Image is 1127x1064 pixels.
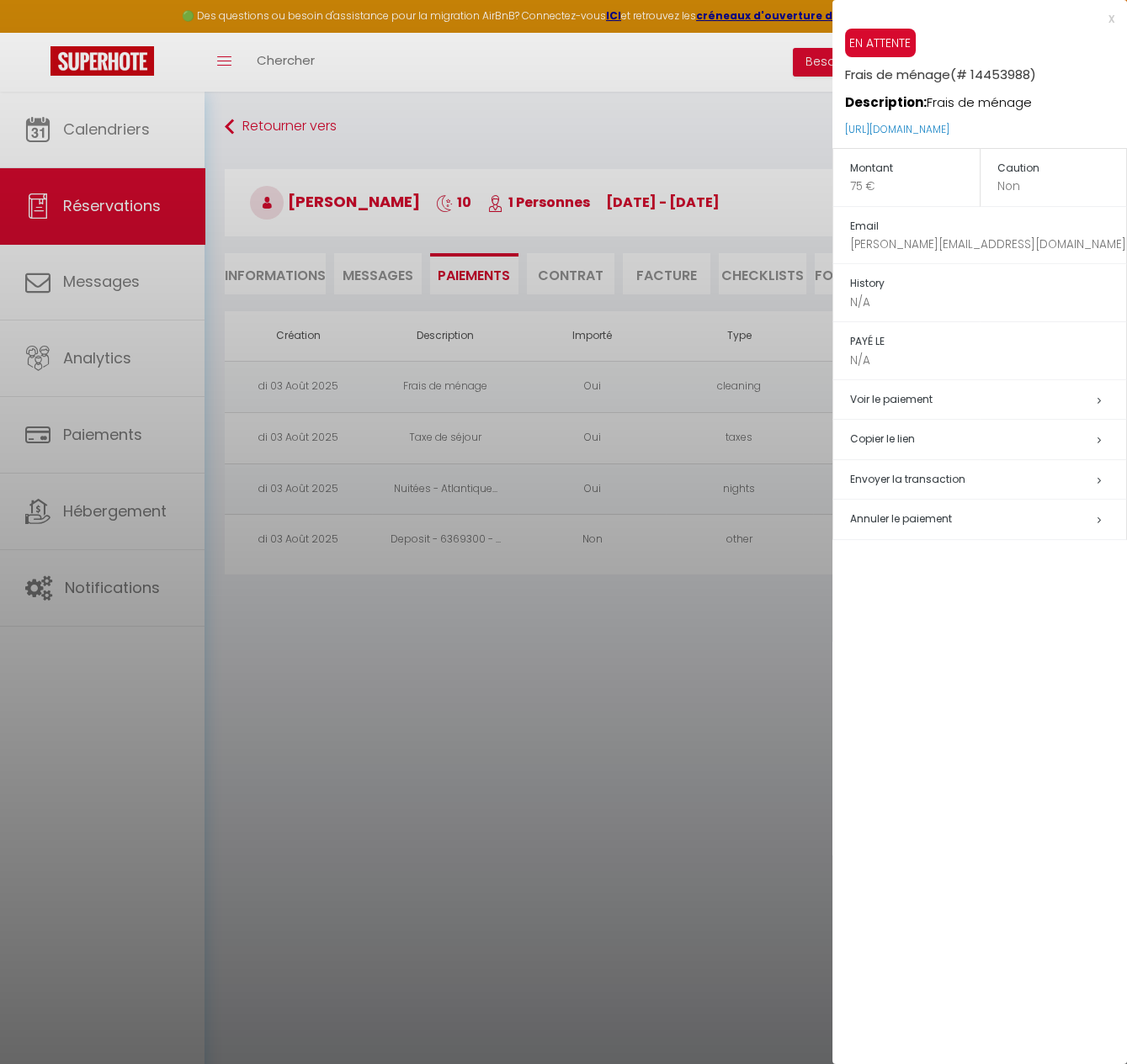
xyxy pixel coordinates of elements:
[845,82,1127,113] p: Frais de ménage
[845,122,949,136] a: [URL][DOMAIN_NAME]
[850,159,980,178] h5: Montant
[850,352,1126,369] p: N/A
[850,177,980,195] p: 75 €
[997,159,1127,178] h5: Caution
[13,7,64,57] button: Ouvrir le widget de chat LiveChat
[850,217,1126,236] h5: Email
[997,177,1127,195] p: Non
[845,93,927,111] strong: Description:
[832,8,1114,29] div: x
[850,294,1126,311] p: N/A
[845,29,916,57] span: EN ATTENTE
[845,57,1127,82] h5: Frais de ménage
[1055,988,1114,1051] iframe: Chat
[950,66,1036,83] span: (# 14453988)
[850,392,933,406] a: Voir le paiement
[850,236,1126,253] p: [PERSON_NAME][EMAIL_ADDRESS][DOMAIN_NAME]
[850,472,965,486] span: Envoyer la transaction
[850,332,1126,352] h5: PAYÉ LE
[850,511,952,526] span: Annuler le paiement
[850,430,1126,449] h5: Copier le lien
[850,274,1126,294] h5: History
